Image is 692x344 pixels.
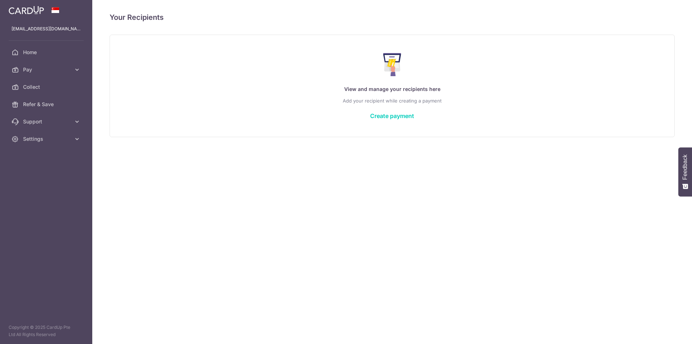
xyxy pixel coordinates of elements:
[23,49,71,56] span: Home
[124,85,660,93] p: View and manage your recipients here
[682,154,688,180] span: Feedback
[383,53,402,76] img: Make Payment
[110,12,675,23] h4: Your Recipients
[9,6,44,14] img: CardUp
[370,112,414,119] a: Create payment
[12,25,81,32] p: [EMAIL_ADDRESS][DOMAIN_NAME]
[23,83,71,91] span: Collect
[124,96,660,105] p: Add your recipient while creating a payment
[23,66,71,73] span: Pay
[23,101,71,108] span: Refer & Save
[23,118,71,125] span: Support
[23,135,71,143] span: Settings
[678,147,692,196] button: Feedback - Show survey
